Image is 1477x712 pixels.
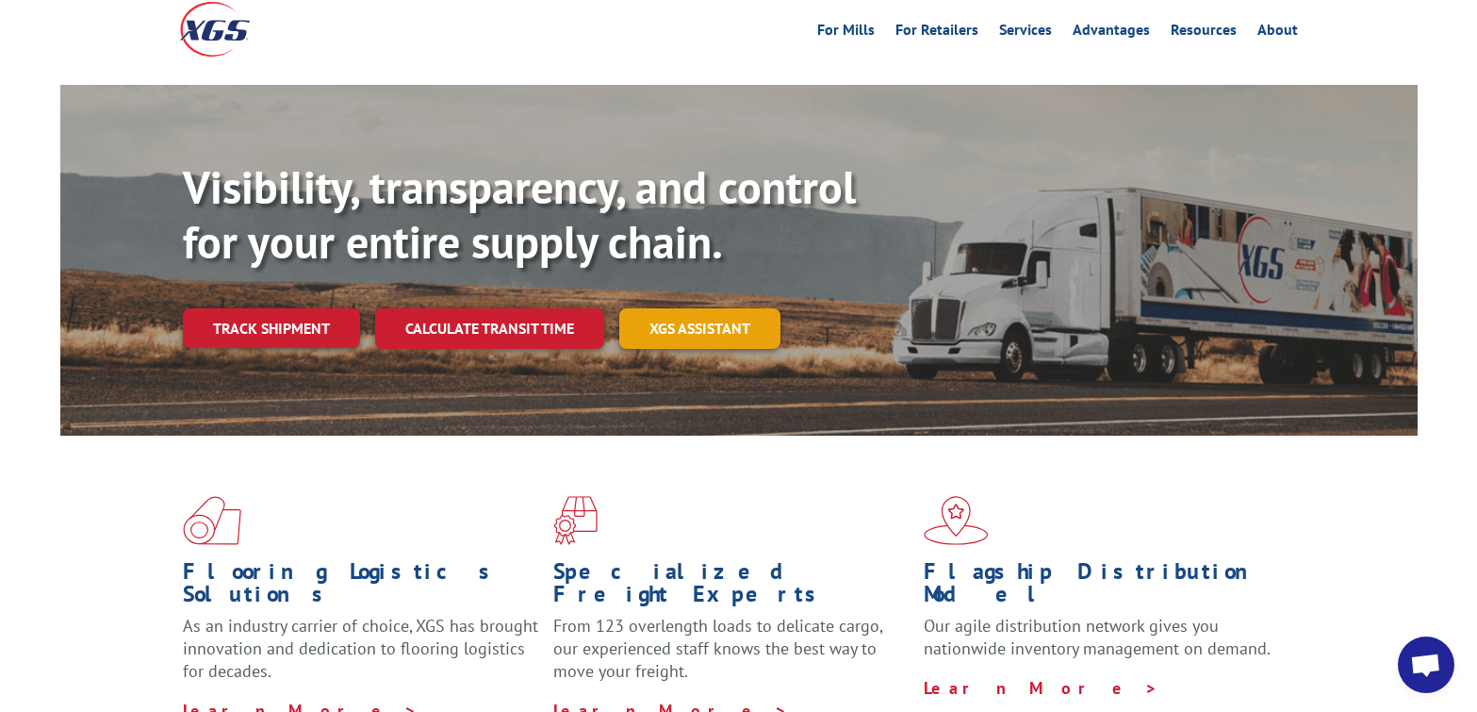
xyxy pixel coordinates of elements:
[895,23,978,43] a: For Retailers
[1073,23,1150,43] a: Advantages
[553,560,910,615] h1: Specialized Freight Experts
[183,157,856,271] b: Visibility, transparency, and control for your entire supply chain.
[924,496,989,545] img: xgs-icon-flagship-distribution-model-red
[619,308,780,349] a: XGS ASSISTANT
[183,308,360,348] a: Track shipment
[375,308,604,349] a: Calculate transit time
[553,496,598,545] img: xgs-icon-focused-on-flooring-red
[924,560,1280,615] h1: Flagship Distribution Model
[924,677,1158,699] a: Learn More >
[183,560,539,615] h1: Flooring Logistics Solutions
[817,23,875,43] a: For Mills
[553,615,910,699] p: From 123 overlength loads to delicate cargo, our experienced staff knows the best way to move you...
[1171,23,1237,43] a: Resources
[183,615,538,682] span: As an industry carrier of choice, XGS has brought innovation and dedication to flooring logistics...
[183,496,241,545] img: xgs-icon-total-supply-chain-intelligence-red
[999,23,1052,43] a: Services
[924,615,1271,659] span: Our agile distribution network gives you nationwide inventory management on demand.
[1398,637,1454,693] div: Open chat
[1257,23,1298,43] a: About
